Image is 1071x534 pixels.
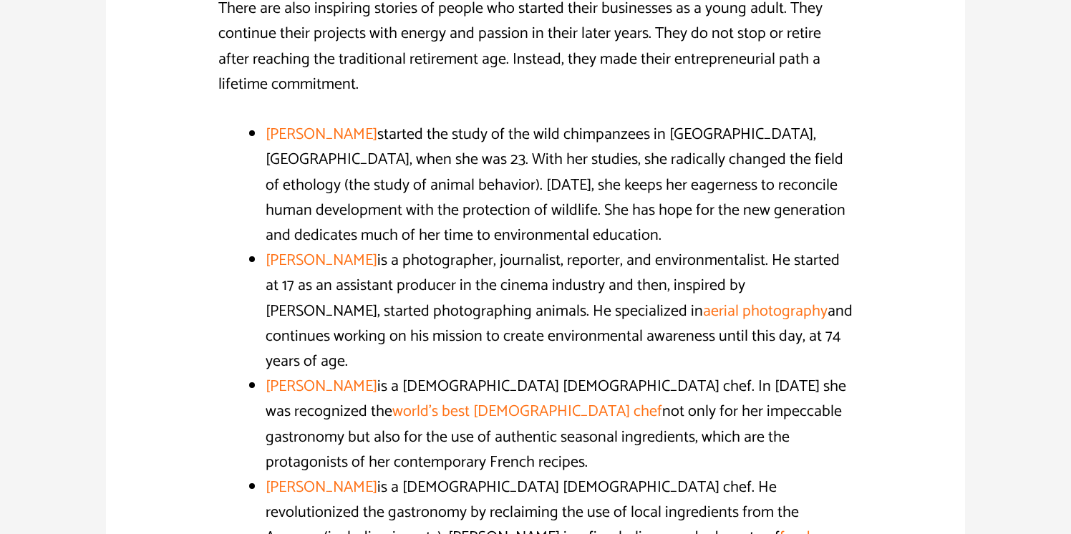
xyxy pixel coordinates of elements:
a: [PERSON_NAME] [266,248,377,273]
li: is a photographer, journalist, reporter, and environmentalist. He started at 17 as an assistant p... [266,248,853,374]
a: aerial photography [703,298,828,324]
li: is a [DEMOGRAPHIC_DATA] [DEMOGRAPHIC_DATA] chef. In [DATE] she was recognized the not only for he... [266,374,853,475]
a: [PERSON_NAME] [266,374,377,399]
a: [PERSON_NAME] [266,122,377,147]
a: [PERSON_NAME] [266,475,377,500]
a: world’s best [DEMOGRAPHIC_DATA] chef [392,399,662,424]
li: started the study of the wild chimpanzees in [GEOGRAPHIC_DATA], [GEOGRAPHIC_DATA], when she was 2... [266,122,853,248]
